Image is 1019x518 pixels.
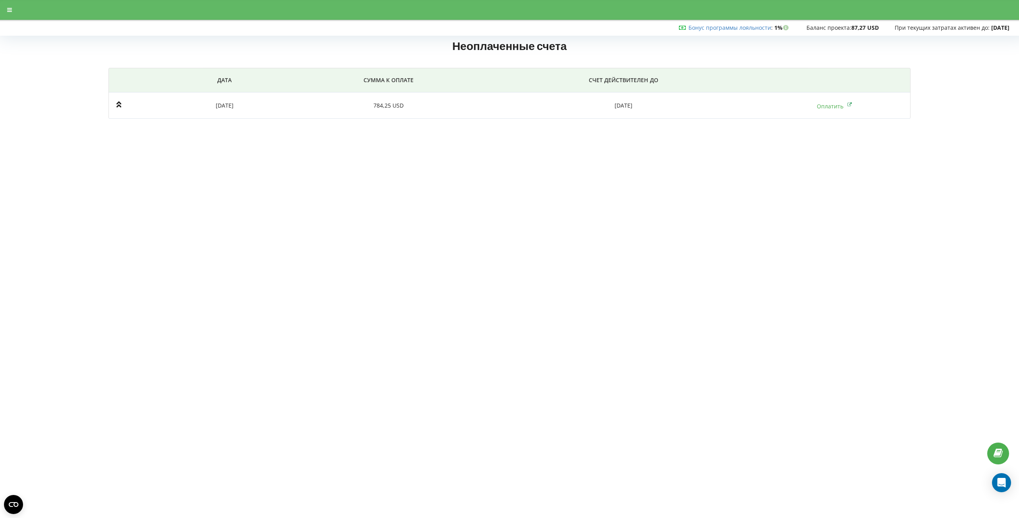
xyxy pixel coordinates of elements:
strong: 1% [774,24,791,31]
td: 784,25 USD [289,92,488,119]
h1: Неоплаченные счета [8,39,1011,57]
th: Дата [160,68,289,92]
a: Бонус программы лояльности [688,24,771,31]
span: При текущих затратах активен до: [895,24,990,31]
span: : [688,24,773,31]
span: Баланс проекта: [806,24,851,31]
td: [DATE] [160,92,289,119]
button: Open CMP widget [4,495,23,514]
td: [DATE] [488,92,760,119]
a: Оплатить [817,102,852,110]
th: СЧЕТ ДЕЙСТВИТЕЛЕН ДО [488,68,760,92]
div: Open Intercom Messenger [992,473,1011,492]
th: СУММА К ОПЛАТЕ [289,68,488,92]
strong: 87,27 USD [851,24,879,31]
strong: [DATE] [991,24,1009,31]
